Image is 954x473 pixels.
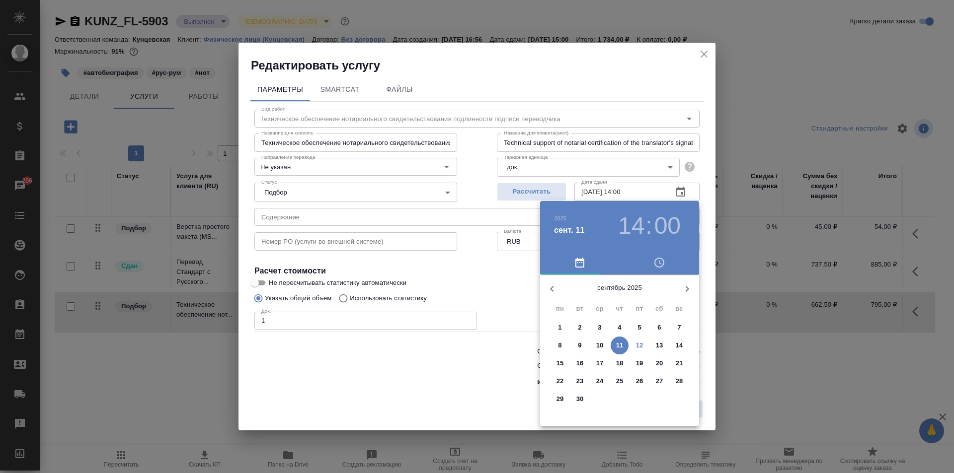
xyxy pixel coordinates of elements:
[611,337,629,354] button: 11
[571,390,589,408] button: 30
[650,337,668,354] button: 13
[558,340,561,350] p: 8
[657,323,661,333] p: 6
[591,304,609,314] span: ср
[551,372,569,390] button: 22
[591,354,609,372] button: 17
[556,394,564,404] p: 29
[631,304,648,314] span: пт
[670,304,688,314] span: вс
[551,390,569,408] button: 29
[576,358,584,368] p: 16
[636,376,643,386] p: 26
[650,304,668,314] span: сб
[578,340,581,350] p: 9
[556,358,564,368] p: 15
[611,354,629,372] button: 18
[676,376,683,386] p: 28
[591,337,609,354] button: 10
[611,372,629,390] button: 25
[645,212,652,240] h3: :
[650,319,668,337] button: 6
[576,376,584,386] p: 23
[656,358,663,368] p: 20
[554,215,566,221] button: 2025
[631,337,648,354] button: 12
[551,354,569,372] button: 15
[591,319,609,337] button: 3
[631,372,648,390] button: 26
[676,340,683,350] p: 14
[554,224,585,236] button: сент. 11
[596,358,604,368] p: 17
[616,376,624,386] p: 25
[571,337,589,354] button: 9
[578,323,581,333] p: 2
[650,354,668,372] button: 20
[564,283,675,293] p: сентябрь 2025
[670,337,688,354] button: 14
[611,319,629,337] button: 4
[551,337,569,354] button: 8
[618,323,621,333] p: 4
[596,340,604,350] p: 10
[618,212,644,240] button: 14
[571,372,589,390] button: 23
[556,376,564,386] p: 22
[654,212,681,240] button: 00
[650,372,668,390] button: 27
[591,372,609,390] button: 24
[558,323,561,333] p: 1
[631,319,648,337] button: 5
[656,376,663,386] p: 27
[637,323,641,333] p: 5
[571,304,589,314] span: вт
[616,340,624,350] p: 11
[670,319,688,337] button: 7
[636,340,643,350] p: 12
[576,394,584,404] p: 30
[677,323,681,333] p: 7
[598,323,601,333] p: 3
[670,372,688,390] button: 28
[571,354,589,372] button: 16
[571,319,589,337] button: 2
[670,354,688,372] button: 21
[616,358,624,368] p: 18
[611,304,629,314] span: чт
[596,376,604,386] p: 24
[636,358,643,368] p: 19
[676,358,683,368] p: 21
[551,319,569,337] button: 1
[631,354,648,372] button: 19
[656,340,663,350] p: 13
[551,304,569,314] span: пн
